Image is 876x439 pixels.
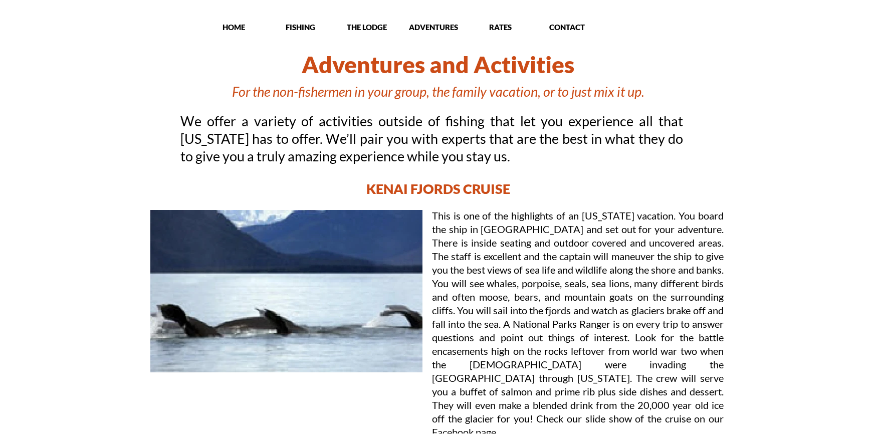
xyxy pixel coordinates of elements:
p: THE LODGE [334,22,399,32]
p: FISHING [268,22,333,32]
h1: Adventures and Activities [137,47,739,83]
p: We offer a variety of activities outside of fishing that let you experience all that [US_STATE] h... [180,112,683,165]
p: RATES [468,22,533,32]
img: See whales on a Kenai Fjords day cruise [150,209,423,373]
p: CONTACT [534,22,599,32]
h2: KENAI FJORDS CRUISE [137,180,739,197]
h1: For the non-fishermen in your group, the family vacation, or to just mix it up. [137,83,739,100]
p: HOME [201,22,266,32]
p: This is one of the highlights of an [US_STATE] vacation. You board the ship in [GEOGRAPHIC_DATA] ... [432,209,724,439]
p: ADVENTURES [401,22,466,32]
